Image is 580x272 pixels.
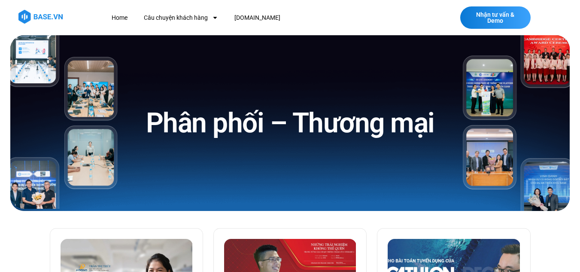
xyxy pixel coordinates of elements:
[146,105,434,141] h1: Phân phối – Thương mại
[105,10,414,26] nav: Menu
[228,10,287,26] a: [DOMAIN_NAME]
[105,10,134,26] a: Home
[137,10,225,26] a: Câu chuyện khách hàng
[460,6,531,29] a: Nhận tư vấn & Demo
[469,12,522,24] span: Nhận tư vấn & Demo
